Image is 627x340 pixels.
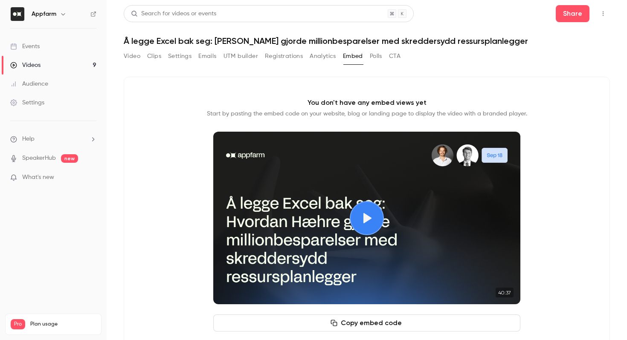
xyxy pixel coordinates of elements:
[124,49,140,63] button: Video
[310,49,336,63] button: Analytics
[22,135,35,144] span: Help
[389,49,401,63] button: CTA
[32,10,56,18] h6: Appfarm
[224,49,258,63] button: UTM builder
[596,7,610,20] button: Top Bar Actions
[198,49,216,63] button: Emails
[61,154,78,163] span: new
[124,36,610,46] h1: Å legge Excel bak seg: [PERSON_NAME] gjorde millionbesparelser med skreddersydd ressursplanlegger
[30,321,96,328] span: Plan usage
[22,154,56,163] a: SpeakerHub
[343,49,363,63] button: Embed
[265,49,303,63] button: Registrations
[10,61,41,69] div: Videos
[10,98,44,107] div: Settings
[22,173,54,182] span: What's new
[10,42,40,51] div: Events
[350,201,384,235] button: Play video
[86,174,96,182] iframe: Noticeable Trigger
[10,135,96,144] li: help-dropdown-opener
[207,109,527,118] p: Start by pasting the embed code on your website, blog or landing page to display the video with a...
[11,7,24,21] img: Appfarm
[308,98,427,108] p: You don't have any embed views yet
[213,132,520,304] section: Cover
[147,49,161,63] button: Clips
[131,9,216,18] div: Search for videos or events
[213,314,520,331] button: Copy embed code
[556,5,589,22] button: Share
[496,288,514,297] time: 40:37
[168,49,192,63] button: Settings
[11,319,25,329] span: Pro
[370,49,382,63] button: Polls
[10,80,48,88] div: Audience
